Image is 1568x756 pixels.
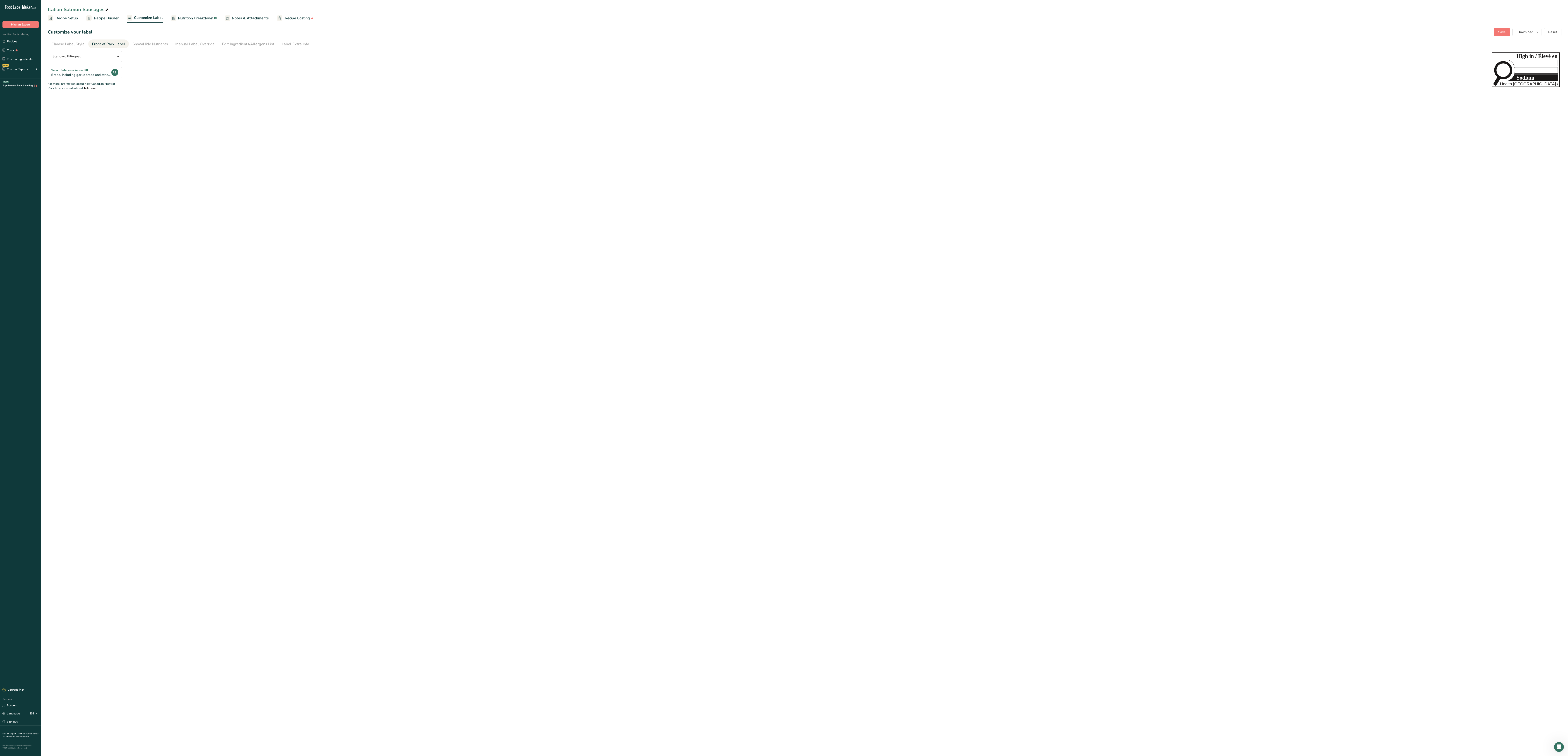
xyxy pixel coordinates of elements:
a: Customize Label [127,13,163,23]
button: Save [1494,28,1510,36]
div: In order to assist you better, may I kindly ask you to share your recipe name with me? [3,13,67,30]
a: Hire an Expert . [2,732,17,735]
a: Recipe Costing [277,14,314,23]
iframe: Intercom live chat [1554,742,1564,752]
div: Hello [PERSON_NAME]!I hope my message finds you well!Sureif the full standard format cannot reaso... [3,74,67,111]
div: [DATE] [3,33,79,38]
div: Close [72,2,80,9]
div: Front of Pack Label [92,41,125,47]
div: Choose Label Style [51,41,85,47]
div: Ana says… [3,48,79,68]
h1: LIA [20,2,25,5]
span: OK [29,126,35,132]
span: Notes & Attachments [232,15,269,21]
div: Custom Reports [2,67,28,71]
span: Download [1518,30,1533,35]
a: Language [2,710,20,717]
div: Italian Salmon Sausages [48,6,109,13]
span: Nutrition Breakdown [178,15,213,21]
div: Show/Hide Nutrients [133,41,168,47]
button: Download [1512,28,1541,36]
span: Customize Label [134,15,163,21]
button: Home [64,2,72,9]
div: Upgrade Plan [2,688,24,692]
div: NEW [2,64,9,67]
a: Terms & Conditions . [2,732,38,738]
div: Rachelle says… [3,13,79,33]
div: Rachelle says… [3,74,79,114]
div: Hi [PERSON_NAME]. [44,38,79,48]
div: LIA says… [3,114,79,154]
span: Great [39,126,45,132]
div: Ana says… [3,38,79,48]
a: Nutrition Breakdown [171,14,217,23]
a: FAQ . [18,732,23,735]
div: [DATE] [3,68,79,74]
div: Select Reference Amount [51,68,111,72]
span: Reset [1548,30,1557,35]
div: Label Extra Info [282,41,309,47]
span: Standard Bilingual [52,54,81,59]
div: Powered By FoodLabelMaker © 2025 All Rights Reserved [2,744,39,749]
p: The team can also help [20,5,51,9]
h1: Customize your label [48,29,92,36]
span: Terrible [10,126,16,132]
span: Recipe Costing [285,15,310,21]
a: Recipe Setup [48,14,78,23]
span: Recipe Setup [56,15,78,21]
b: if the full standard format cannot reasonably fit [7,85,56,92]
div: Edit Ingredients/Allergens List [222,41,274,47]
span: Bad [19,125,26,133]
div: For more information about how Canadian Front of Pack labels are calculated [48,82,122,90]
div: EN [30,711,39,716]
button: go back [3,2,10,9]
span: Save [1498,30,1506,35]
button: Reset [1544,28,1561,36]
div: Rate your conversation [8,118,57,123]
tspan: High in / Élevé en [1517,53,1558,59]
div: Bread, including garlic bread and other bread with add-ins, such as raisins, olives and cheese, b... [51,72,111,77]
div: Sorry, [DATE] we were very busy. The name of the recipe is PB Seasoning (Maple Salmon Sausages). ... [18,50,76,63]
span: Amazing [49,126,54,132]
div: Sorry, [DATE] we were very busy. The name of the recipe is PB Seasoning (Maple Salmon Sausages). ... [15,48,79,65]
a: click here [83,86,96,90]
tspan: Sodium [1517,75,1534,81]
a: About Us . [23,732,33,735]
div: Manual Label Override [175,41,215,47]
span: Recipe Builder [94,15,119,21]
img: Profile image for LIA [12,2,18,9]
div: Hi [PERSON_NAME]. [47,41,76,45]
button: Hire an Expert [2,21,39,28]
a: Privacy Policy [16,735,29,738]
div: Hello [PERSON_NAME]! I hope my message finds you well! Sure you can use the linear FDA format. Pl... [7,76,64,108]
div: BETA [3,81,9,83]
a: Notes & Attachments [225,14,269,23]
div: In order to assist you better, may I kindly ask you to share your recipe name with me? [7,15,64,27]
a: Recipe Builder [86,14,119,23]
button: Standard Bilingual [48,51,122,62]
